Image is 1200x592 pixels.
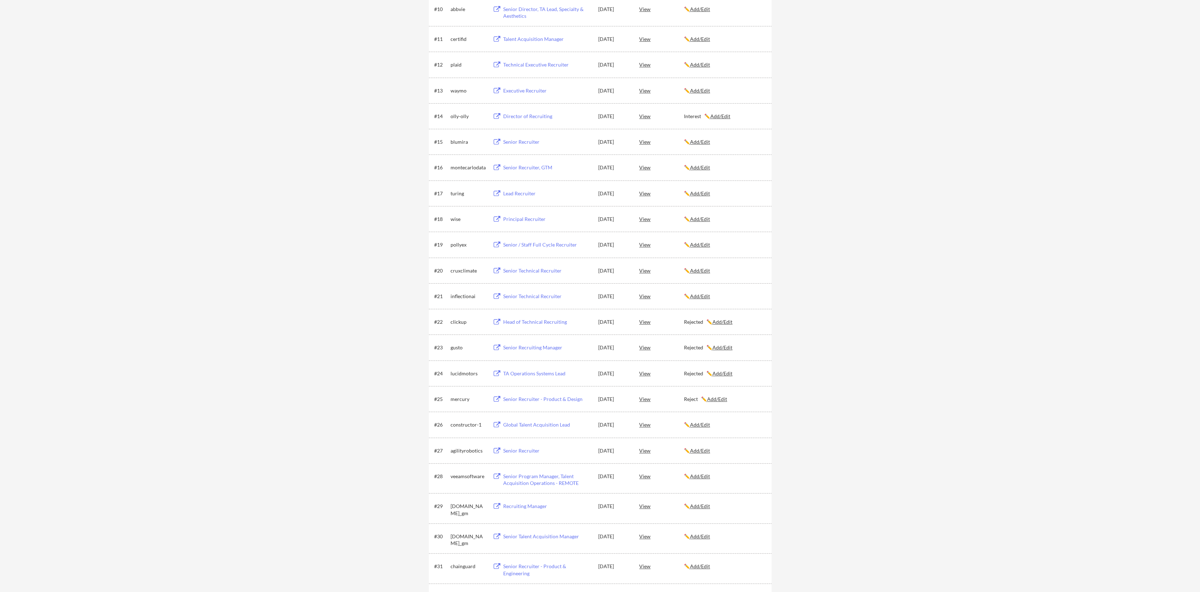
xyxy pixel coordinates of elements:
[690,422,710,428] u: Add/Edit
[712,319,732,325] u: Add/Edit
[434,138,448,146] div: #15
[434,164,448,171] div: #16
[639,530,684,543] div: View
[690,533,710,539] u: Add/Edit
[503,344,591,351] div: Senior Recruiting Manager
[684,61,765,68] div: ✏️
[598,293,630,300] div: [DATE]
[598,241,630,248] div: [DATE]
[598,267,630,274] div: [DATE]
[503,87,591,94] div: Executive Recruiter
[684,241,765,248] div: ✏️
[639,499,684,512] div: View
[451,241,486,248] div: pollyex
[639,418,684,431] div: View
[503,293,591,300] div: Senior Technical Recruiter
[503,61,591,68] div: Technical Executive Recruiter
[684,344,765,351] div: Rejected ✏️
[451,113,486,120] div: olly-olly
[690,36,710,42] u: Add/Edit
[503,138,591,146] div: Senior Recruiter
[503,396,591,403] div: Senior Recruiter - Product & Design
[639,110,684,122] div: View
[503,421,591,428] div: Global Talent Acquisition Lead
[684,164,765,171] div: ✏️
[598,318,630,326] div: [DATE]
[684,533,765,540] div: ✏️
[503,533,591,540] div: Senior Talent Acquisition Manager
[639,392,684,405] div: View
[710,113,730,119] u: Add/Edit
[434,318,448,326] div: #22
[690,242,710,248] u: Add/Edit
[598,533,630,540] div: [DATE]
[690,473,710,479] u: Add/Edit
[451,61,486,68] div: plaid
[707,396,727,402] u: Add/Edit
[639,238,684,251] div: View
[684,503,765,510] div: ✏️
[503,36,591,43] div: Talent Acquisition Manager
[434,533,448,540] div: #30
[690,503,710,509] u: Add/Edit
[598,344,630,351] div: [DATE]
[451,421,486,428] div: constructor-1
[684,370,765,377] div: Rejected ✏️
[690,293,710,299] u: Add/Edit
[639,58,684,71] div: View
[503,6,591,20] div: Senior Director, TA Lead, Specialty & Aesthetics
[690,268,710,274] u: Add/Edit
[690,448,710,454] u: Add/Edit
[434,563,448,570] div: #31
[434,503,448,510] div: #29
[598,138,630,146] div: [DATE]
[598,6,630,13] div: [DATE]
[503,447,591,454] div: Senior Recruiter
[712,370,732,376] u: Add/Edit
[503,190,591,197] div: Lead Recruiter
[451,396,486,403] div: mercury
[451,87,486,94] div: waymo
[684,421,765,428] div: ✏️
[690,139,710,145] u: Add/Edit
[684,87,765,94] div: ✏️
[639,187,684,200] div: View
[690,190,710,196] u: Add/Edit
[684,447,765,454] div: ✏️
[598,216,630,223] div: [DATE]
[639,341,684,354] div: View
[690,216,710,222] u: Add/Edit
[690,62,710,68] u: Add/Edit
[712,344,732,350] u: Add/Edit
[598,421,630,428] div: [DATE]
[434,87,448,94] div: #13
[451,36,486,43] div: certifid
[451,216,486,223] div: wise
[451,370,486,377] div: lucidmotors
[434,6,448,13] div: #10
[434,190,448,197] div: #17
[598,473,630,480] div: [DATE]
[684,473,765,480] div: ✏️
[503,563,591,577] div: Senior Recruiter - Product & Engineering
[639,264,684,277] div: View
[684,190,765,197] div: ✏️
[598,113,630,120] div: [DATE]
[451,563,486,570] div: chainguard
[639,560,684,572] div: View
[503,216,591,223] div: Principal Recruiter
[690,88,710,94] u: Add/Edit
[684,36,765,43] div: ✏️
[598,190,630,197] div: [DATE]
[639,84,684,97] div: View
[684,396,765,403] div: Reject ✏️
[639,2,684,15] div: View
[503,473,591,487] div: Senior Program Manager, Talent Acquisition Operations - REMOTE
[503,164,591,171] div: Senior Recruiter, GTM
[434,344,448,351] div: #23
[598,503,630,510] div: [DATE]
[598,61,630,68] div: [DATE]
[639,161,684,174] div: View
[451,6,486,13] div: abbvie
[684,216,765,223] div: ✏️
